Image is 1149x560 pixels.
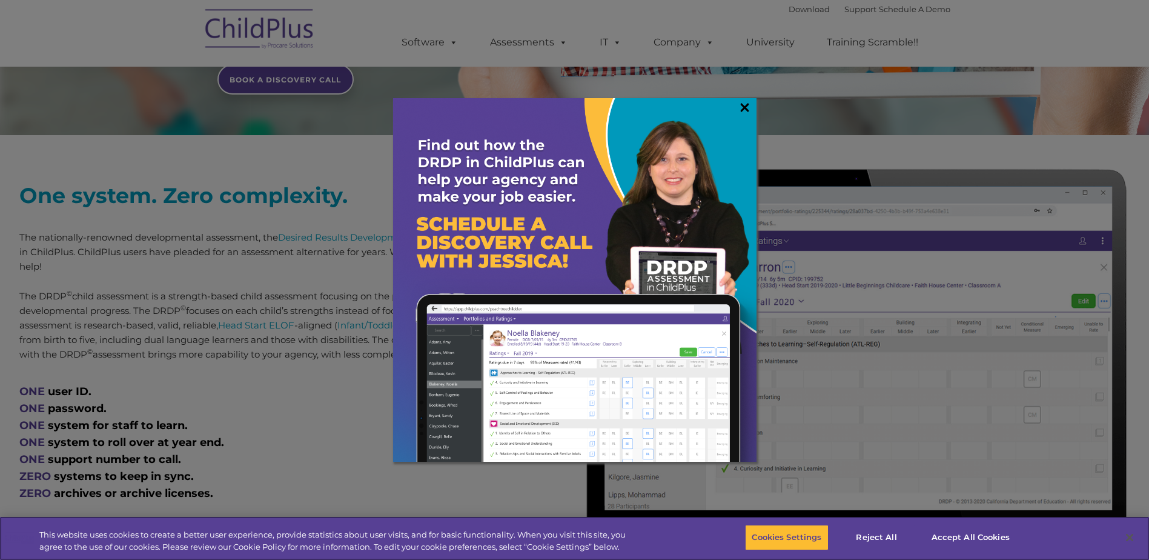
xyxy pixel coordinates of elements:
button: Cookies Settings [745,525,828,550]
button: Reject All [839,525,915,550]
div: This website uses cookies to create a better user experience, provide statistics about user visit... [39,529,632,553]
a: × [738,101,752,113]
button: Accept All Cookies [925,525,1016,550]
button: Close [1116,524,1143,551]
